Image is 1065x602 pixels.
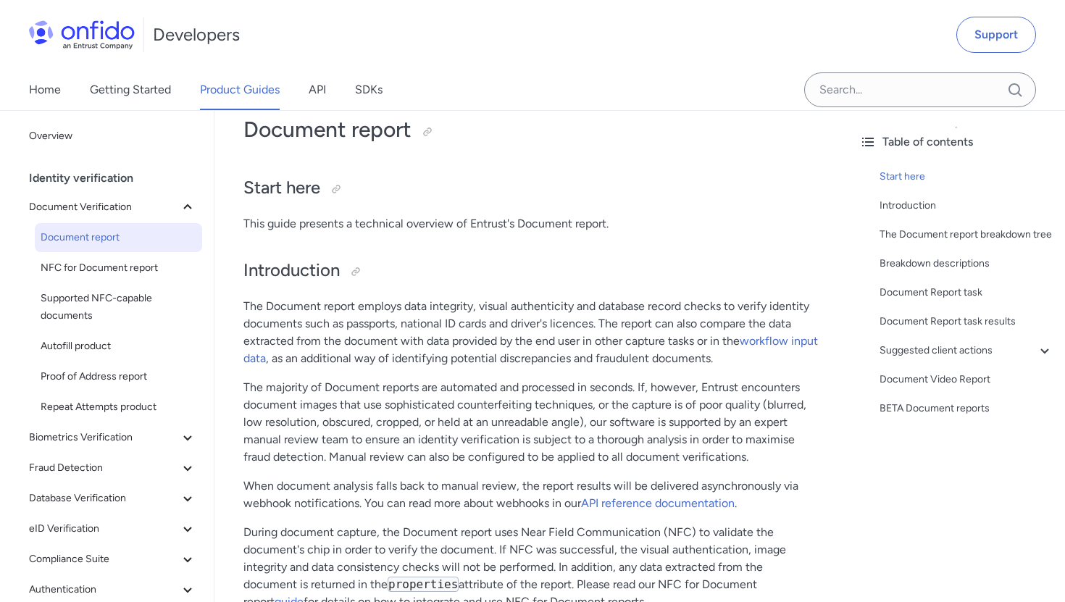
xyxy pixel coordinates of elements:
[355,70,383,110] a: SDKs
[153,23,240,46] h1: Developers
[880,226,1053,243] a: The Document report breakdown tree
[23,545,202,574] button: Compliance Suite
[880,371,1053,388] a: Document Video Report
[23,122,202,151] a: Overview
[23,484,202,513] button: Database Verification
[90,70,171,110] a: Getting Started
[23,514,202,543] button: eID Verification
[956,17,1036,53] a: Support
[41,259,196,277] span: NFC for Document report
[29,490,179,507] span: Database Verification
[23,423,202,452] button: Biometrics Verification
[41,398,196,416] span: Repeat Attempts product
[880,255,1053,272] a: Breakdown descriptions
[41,229,196,246] span: Document report
[29,20,135,49] img: Onfido Logo
[880,400,1053,417] a: BETA Document reports
[200,70,280,110] a: Product Guides
[243,379,819,466] p: The majority of Document reports are automated and processed in seconds. If, however, Entrust enc...
[29,198,179,216] span: Document Verification
[29,70,61,110] a: Home
[880,284,1053,301] a: Document Report task
[804,72,1036,107] input: Onfido search input field
[880,197,1053,214] a: Introduction
[243,259,819,283] h2: Introduction
[880,342,1053,359] a: Suggested client actions
[243,176,819,201] h2: Start here
[880,313,1053,330] a: Document Report task results
[29,429,179,446] span: Biometrics Verification
[243,334,818,365] a: workflow input data
[41,368,196,385] span: Proof of Address report
[41,338,196,355] span: Autofill product
[243,215,819,233] p: This guide presents a technical overview of Entrust's Document report.
[35,284,202,330] a: Supported NFC-capable documents
[29,127,196,145] span: Overview
[35,223,202,252] a: Document report
[29,551,179,568] span: Compliance Suite
[880,168,1053,185] a: Start here
[29,520,179,538] span: eID Verification
[35,393,202,422] a: Repeat Attempts product
[35,332,202,361] a: Autofill product
[35,254,202,283] a: NFC for Document report
[23,453,202,482] button: Fraud Detection
[859,133,1053,151] div: Table of contents
[309,70,326,110] a: API
[29,581,179,598] span: Authentication
[23,193,202,222] button: Document Verification
[388,577,459,592] code: properties
[41,290,196,325] span: Supported NFC-capable documents
[243,477,819,512] p: When document analysis falls back to manual review, the report results will be delivered asynchro...
[243,298,819,367] p: The Document report employs data integrity, visual authenticity and database record checks to ver...
[29,164,208,193] div: Identity verification
[581,496,735,510] a: API reference documentation
[29,459,179,477] span: Fraud Detection
[243,115,819,144] h1: Document report
[35,362,202,391] a: Proof of Address report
